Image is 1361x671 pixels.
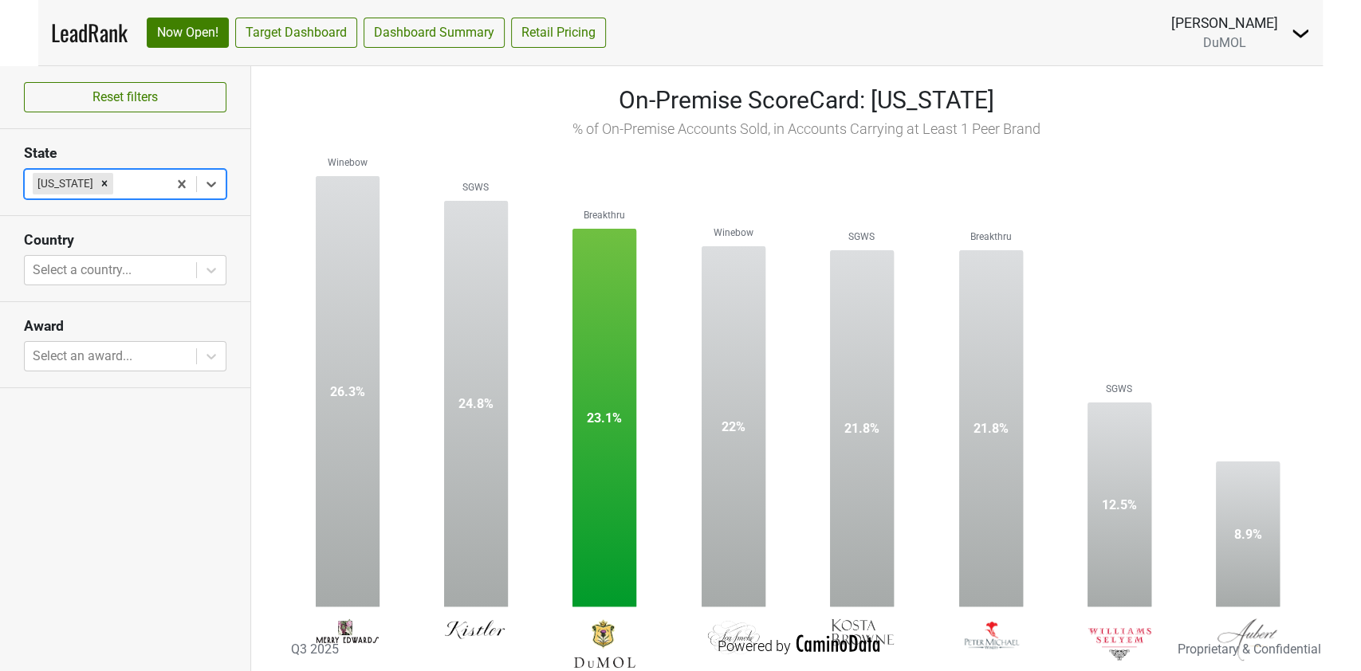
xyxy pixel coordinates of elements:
[970,231,1012,242] text: Breakthru
[147,18,229,48] a: Now Open!
[291,640,339,659] div: Q3 2025
[718,631,895,663] div: Powered by
[24,145,226,162] h3: State
[572,120,1040,137] span: % of On-Premise Accounts Sold, in Accounts Carrying at Least 1 Peer Brand
[364,18,505,48] a: Dashboard Summary
[1171,13,1278,33] div: [PERSON_NAME]
[783,631,895,663] img: CaminoData
[51,16,128,49] a: LeadRank
[24,232,226,249] h3: Country
[830,618,894,645] img: Kosta
[235,18,357,48] a: Target Dashboard
[714,227,753,238] text: Winebow
[1234,527,1262,542] text: 8.9%
[24,82,226,112] button: Reset filters
[1291,24,1310,43] img: Dropdown Menu
[1106,383,1132,394] text: SGWS
[722,419,745,434] text: 22%
[511,18,606,48] a: Retail Pricing
[462,182,489,193] text: SGWS
[444,618,508,641] img: Kistler
[584,210,625,221] text: Breakthru
[974,421,1009,436] text: 21.8%
[587,410,622,426] text: 23.1%
[1178,640,1321,659] div: Proprietary & Confidential
[96,173,113,194] div: Remove Florida
[844,421,879,436] text: 21.8%
[1088,618,1151,669] img: Williams
[316,618,380,643] img: Merry
[702,618,765,657] img: Sea
[33,173,96,194] div: [US_STATE]
[619,86,994,114] span: On-Premise ScoreCard: [US_STATE]
[1102,497,1137,512] text: 12.5%
[1203,35,1246,50] span: DuMOL
[1216,618,1280,662] img: Aubert
[458,396,494,411] text: 24.8%
[572,618,636,669] img: DuMOL
[330,384,365,399] text: 26.3%
[328,157,368,168] text: Winebow
[959,618,1023,652] img: Peter
[848,231,875,242] text: SGWS
[24,318,226,335] h3: Award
